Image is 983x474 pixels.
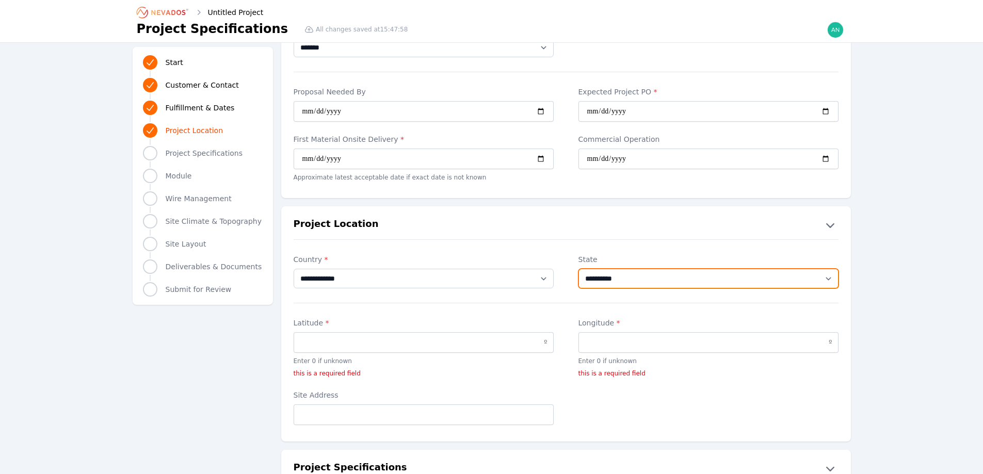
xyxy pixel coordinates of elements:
[166,284,232,295] span: Submit for Review
[166,57,183,68] span: Start
[166,239,206,249] span: Site Layout
[166,171,192,181] span: Module
[166,261,262,272] span: Deliverables & Documents
[578,87,839,97] label: Expected Project PO
[166,216,262,226] span: Site Climate & Topography
[294,318,554,328] label: Latitude
[166,193,232,204] span: Wire Management
[578,318,839,328] label: Longitude
[166,103,235,113] span: Fulfillment & Dates
[294,369,554,378] p: this is a required field
[294,254,554,265] label: Country
[281,217,851,233] button: Project Location
[294,390,554,400] label: Site Address
[578,134,839,144] label: Commercial Operation
[578,357,839,365] p: Enter 0 if unknown
[294,134,554,144] label: First Material Onsite Delivery
[827,22,844,38] img: anavarro@evsolarusa.com
[166,80,239,90] span: Customer & Contact
[166,125,223,136] span: Project Location
[194,7,264,18] div: Untitled Project
[294,217,379,233] h2: Project Location
[143,53,263,299] nav: Progress
[294,173,554,182] p: Approximate latest acceptable date if exact date is not known
[166,148,243,158] span: Project Specifications
[294,357,554,365] p: Enter 0 if unknown
[137,4,264,21] nav: Breadcrumb
[578,254,839,265] label: State
[137,21,288,37] h1: Project Specifications
[578,369,839,378] p: this is a required field
[294,87,554,97] label: Proposal Needed By
[316,25,408,34] span: All changes saved at 15:47:58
